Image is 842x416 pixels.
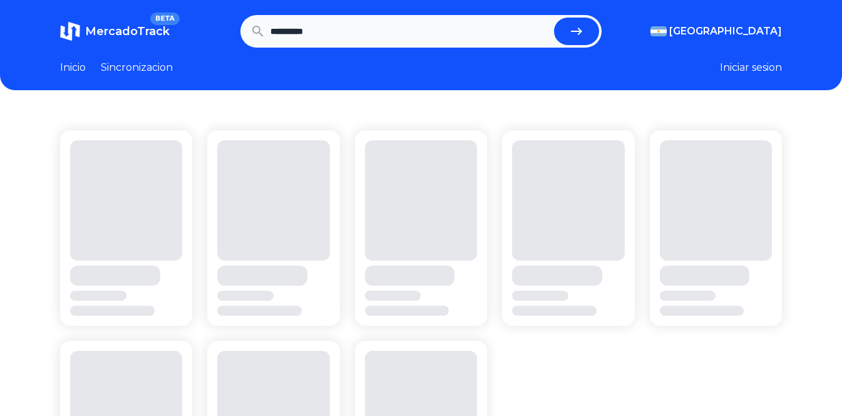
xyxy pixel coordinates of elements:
[60,21,170,41] a: MercadoTrackBETA
[60,21,80,41] img: MercadoTrack
[650,26,667,36] img: Argentina
[650,24,782,39] button: [GEOGRAPHIC_DATA]
[150,13,180,25] span: BETA
[101,60,173,75] a: Sincronizacion
[720,60,782,75] button: Iniciar sesion
[85,24,170,38] span: MercadoTrack
[669,24,782,39] span: [GEOGRAPHIC_DATA]
[60,60,86,75] a: Inicio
